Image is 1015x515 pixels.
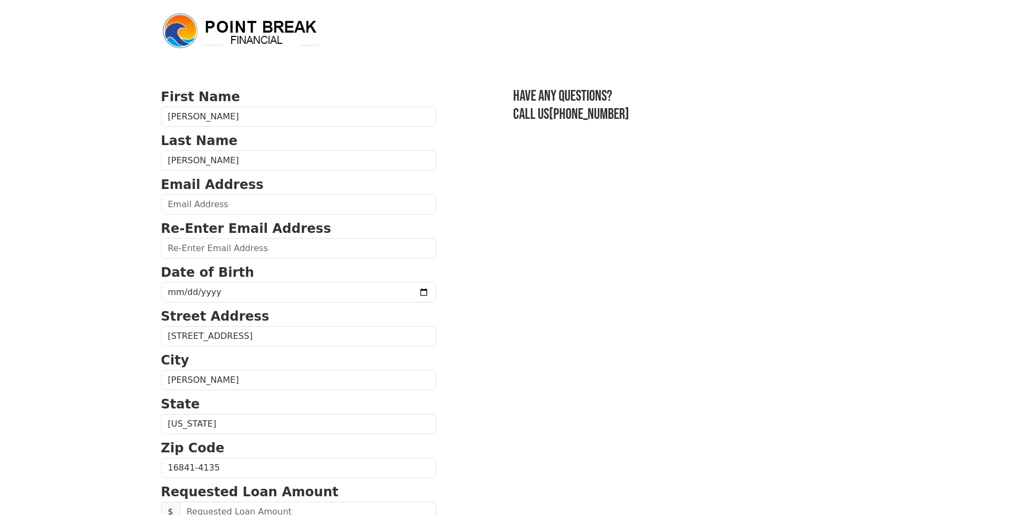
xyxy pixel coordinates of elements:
strong: City [161,353,189,368]
strong: Re-Enter Email Address [161,221,331,236]
h3: Have any questions? [513,87,854,105]
strong: Street Address [161,309,270,324]
strong: Date of Birth [161,265,254,280]
input: Re-Enter Email Address [161,238,436,259]
strong: Last Name [161,133,238,148]
input: Zip Code [161,458,436,478]
a: [PHONE_NUMBER] [549,105,629,123]
img: logo.png [161,12,322,50]
input: Last Name [161,150,436,171]
input: Email Address [161,194,436,215]
input: Street Address [161,326,436,346]
strong: Requested Loan Amount [161,484,339,499]
strong: Email Address [161,177,264,192]
input: City [161,370,436,390]
strong: First Name [161,89,240,104]
strong: State [161,397,200,412]
strong: Zip Code [161,441,225,456]
input: First Name [161,107,436,127]
h3: Call us [513,105,854,124]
